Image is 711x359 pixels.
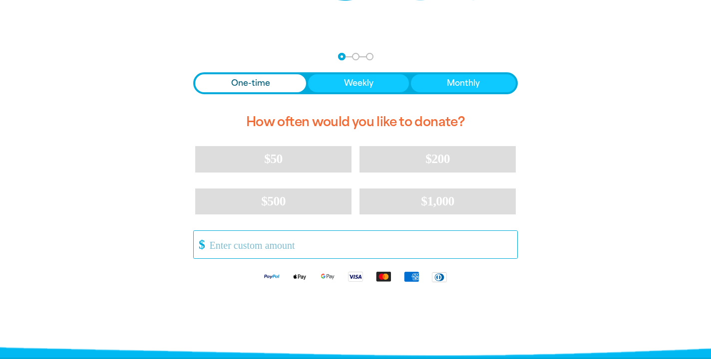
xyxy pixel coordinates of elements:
button: Navigate to step 2 of 3 to enter your details [352,53,359,60]
img: Mastercard logo [369,271,397,282]
img: American Express logo [397,271,425,282]
span: $1,000 [421,194,454,208]
span: $ [194,233,205,256]
span: Monthly [447,77,480,89]
div: Available payment methods [193,263,518,290]
img: Visa logo [342,271,369,282]
span: $200 [425,152,450,166]
input: Enter custom amount [203,231,517,258]
span: $500 [261,194,286,208]
button: $1,000 [359,188,516,214]
button: Weekly [308,74,409,92]
img: Paypal logo [258,271,286,282]
button: $200 [359,146,516,172]
button: $500 [195,188,352,214]
div: Donation frequency [193,72,518,94]
span: Weekly [344,77,373,89]
h2: How often would you like to donate? [193,106,518,138]
button: One-time [195,74,306,92]
span: $50 [264,152,282,166]
button: Navigate to step 3 of 3 to enter your payment details [366,53,373,60]
button: Monthly [411,74,516,92]
button: $50 [195,146,352,172]
span: One-time [231,77,270,89]
button: Navigate to step 1 of 3 to enter your donation amount [338,53,346,60]
img: Google Pay logo [314,271,342,282]
img: Diners Club logo [425,271,453,283]
img: Apple Pay logo [286,271,314,282]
